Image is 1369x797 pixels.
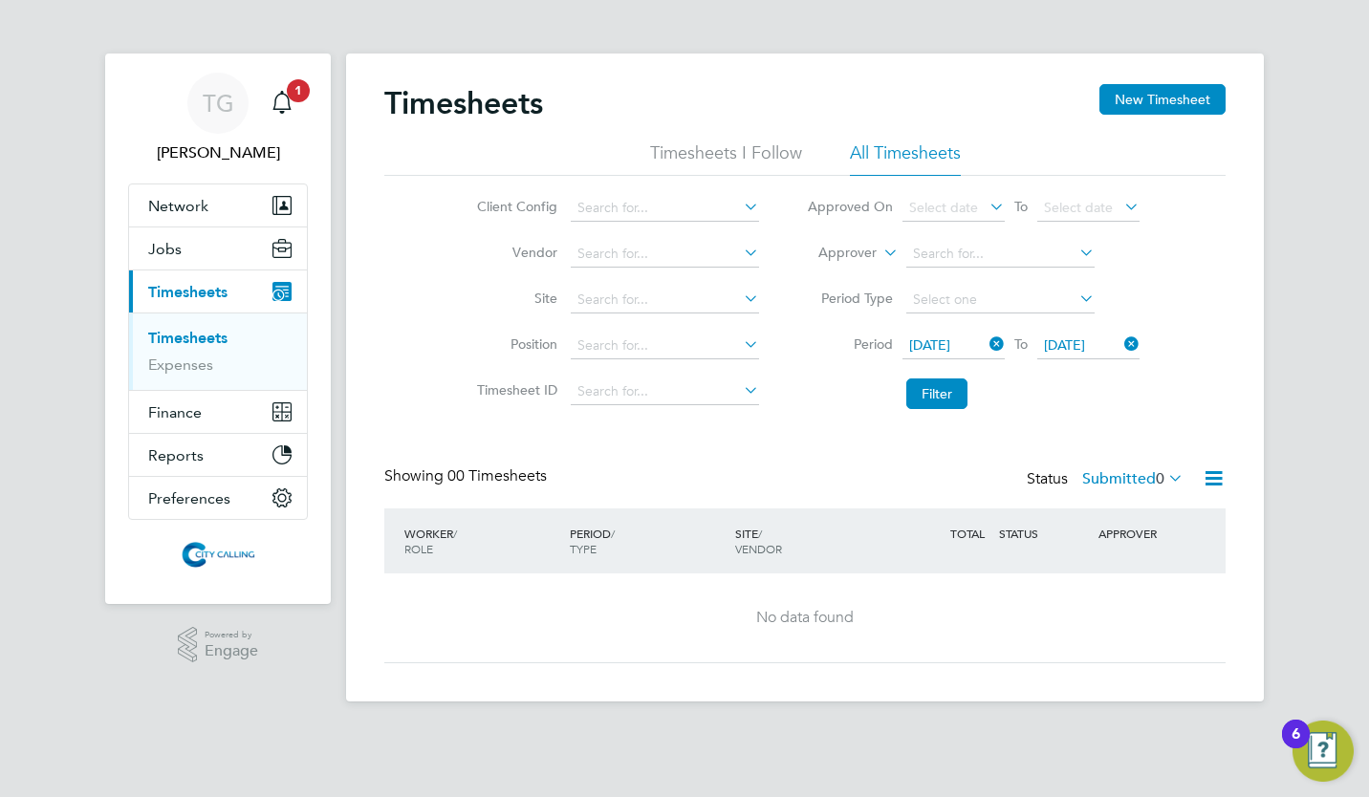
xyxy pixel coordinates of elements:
[453,526,457,541] span: /
[571,333,759,359] input: Search for...
[807,335,893,353] label: Period
[129,270,307,312] button: Timesheets
[178,627,259,663] a: Powered byEngage
[128,141,308,164] span: Toby Gibbs
[128,539,308,570] a: Go to home page
[1292,734,1300,759] div: 6
[807,198,893,215] label: Approved On
[148,446,204,464] span: Reports
[384,84,543,122] h2: Timesheets
[571,287,759,313] input: Search for...
[105,54,331,604] nav: Main navigation
[129,184,307,226] button: Network
[571,378,759,405] input: Search for...
[203,91,234,116] span: TG
[909,336,950,354] span: [DATE]
[384,466,551,486] div: Showing
[148,355,213,374] a: Expenses
[471,335,557,353] label: Position
[565,516,730,566] div: PERIOD
[129,227,307,269] button: Jobs
[571,195,759,222] input: Search for...
[906,241,1095,268] input: Search for...
[148,329,228,347] a: Timesheets
[129,391,307,433] button: Finance
[1027,466,1187,493] div: Status
[471,381,557,398] label: Timesheet ID
[1009,194,1033,219] span: To
[730,516,896,566] div: SITE
[400,516,565,566] div: WORKER
[1082,469,1184,488] label: Submitted
[650,141,802,176] li: Timesheets I Follow
[287,79,310,102] span: 1
[447,466,547,485] span: 00 Timesheets
[807,290,893,307] label: Period Type
[148,240,182,258] span: Jobs
[148,197,208,215] span: Network
[950,526,985,541] span: TOTAL
[129,477,307,519] button: Preferences
[1156,469,1164,488] span: 0
[148,489,230,507] span: Preferences
[205,627,258,643] span: Powered by
[471,198,557,215] label: Client Config
[403,608,1206,628] div: No data found
[1293,721,1354,782] button: Open Resource Center, 6 new notifications
[205,643,258,659] span: Engage
[177,539,259,570] img: citycalling-logo-retina.png
[129,312,307,390] div: Timesheets
[128,73,308,164] a: TG[PERSON_NAME]
[906,287,1095,313] input: Select one
[1009,332,1033,356] span: To
[1099,84,1226,115] button: New Timesheet
[148,283,228,301] span: Timesheets
[735,541,782,556] span: VENDOR
[570,541,597,556] span: TYPE
[263,73,301,134] a: 1
[994,516,1094,550] div: STATUS
[1044,199,1113,216] span: Select date
[850,141,961,176] li: All Timesheets
[129,434,307,476] button: Reports
[1094,516,1193,550] div: APPROVER
[909,199,978,216] span: Select date
[148,403,202,421] span: Finance
[1044,336,1085,354] span: [DATE]
[404,541,433,556] span: ROLE
[906,378,967,409] button: Filter
[571,241,759,268] input: Search for...
[471,290,557,307] label: Site
[791,244,877,263] label: Approver
[611,526,615,541] span: /
[471,244,557,261] label: Vendor
[758,526,762,541] span: /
